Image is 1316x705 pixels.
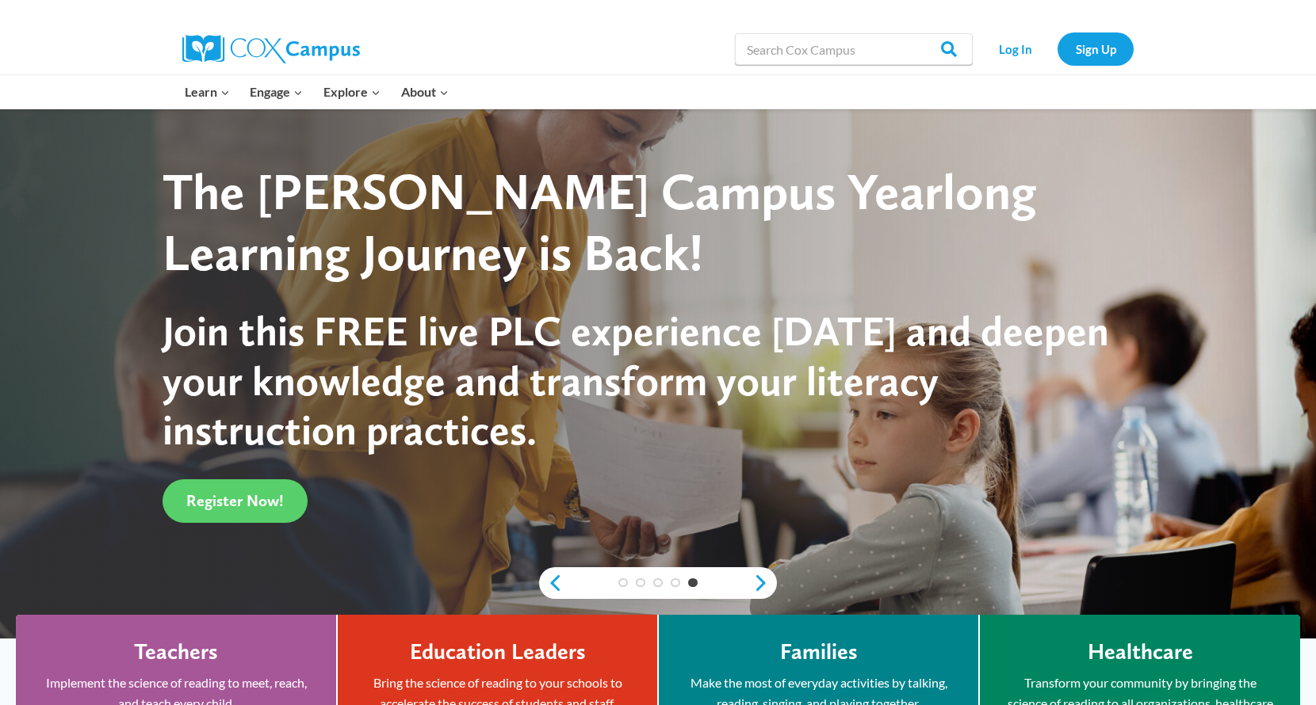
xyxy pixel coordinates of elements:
a: previous [539,574,563,593]
span: Register Now! [186,491,284,510]
button: Child menu of About [391,75,459,109]
button: Child menu of Explore [313,75,391,109]
span: Join this FREE live PLC experience [DATE] and deepen your knowledge and transform your literacy i... [163,306,1109,455]
a: Log In [981,32,1050,65]
a: 1 [618,578,628,588]
h4: Education Leaders [410,638,586,665]
div: content slider buttons [539,567,777,599]
button: Child menu of Learn [174,75,240,109]
a: 3 [653,578,663,588]
nav: Primary Navigation [174,75,458,109]
nav: Secondary Navigation [981,32,1134,65]
a: 2 [636,578,645,588]
a: Sign Up [1058,32,1134,65]
h4: Healthcare [1088,638,1193,665]
a: Register Now! [163,479,308,523]
a: 4 [671,578,680,588]
h4: Families [780,638,858,665]
input: Search Cox Campus [735,33,973,65]
a: 5 [688,578,698,588]
img: Cox Campus [182,35,360,63]
a: next [753,574,777,593]
h4: Teachers [134,638,218,665]
div: The [PERSON_NAME] Campus Yearlong Learning Journey is Back! [163,162,1124,284]
button: Child menu of Engage [240,75,314,109]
